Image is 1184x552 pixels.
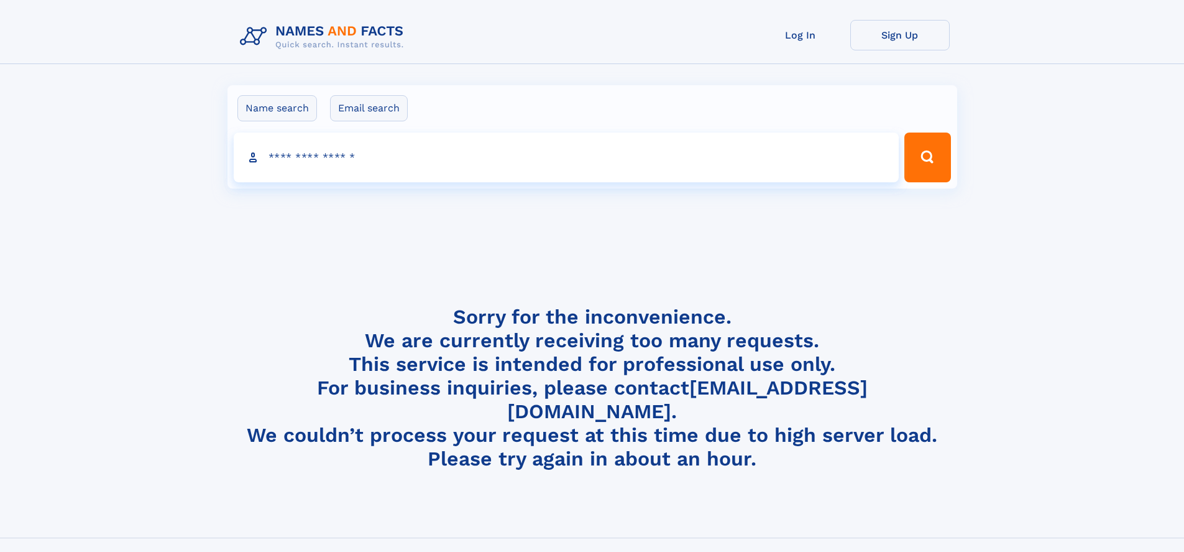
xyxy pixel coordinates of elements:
[235,305,950,471] h4: Sorry for the inconvenience. We are currently receiving too many requests. This service is intend...
[904,133,950,182] button: Search Button
[330,95,408,121] label: Email search
[237,95,317,121] label: Name search
[235,20,414,54] img: Logo Names and Facts
[234,133,899,182] input: search input
[751,20,850,50] a: Log In
[850,20,950,50] a: Sign Up
[507,376,868,423] a: [EMAIL_ADDRESS][DOMAIN_NAME]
